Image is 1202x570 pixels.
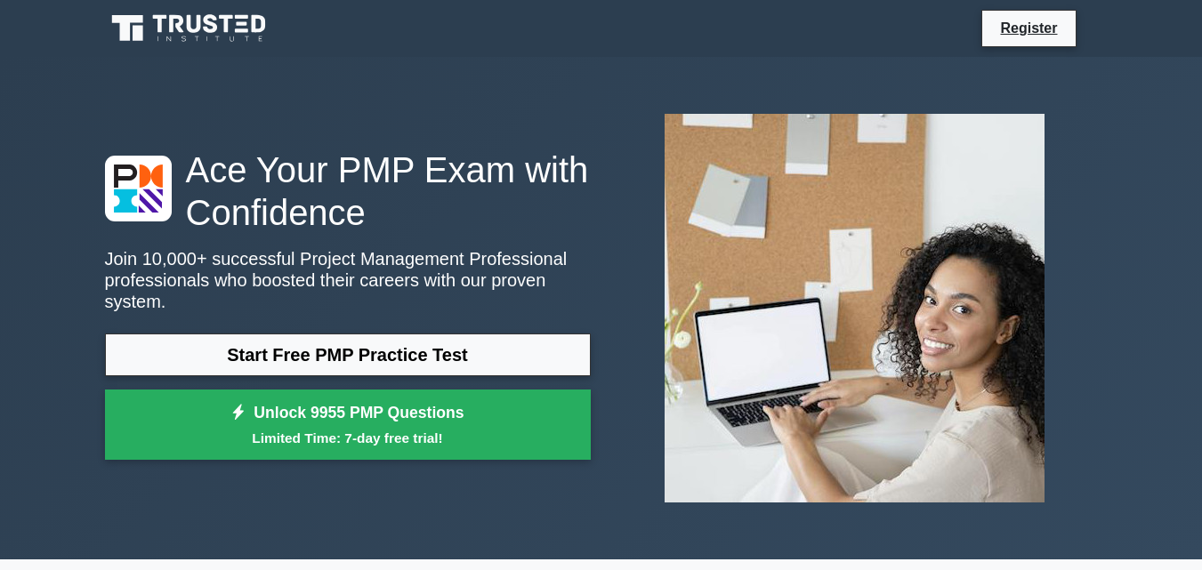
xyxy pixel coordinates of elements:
[105,248,591,312] p: Join 10,000+ successful Project Management Professional professionals who boosted their careers w...
[127,428,569,448] small: Limited Time: 7-day free trial!
[105,149,591,234] h1: Ace Your PMP Exam with Confidence
[989,17,1068,39] a: Register
[105,333,591,376] a: Start Free PMP Practice Test
[105,389,591,461] a: Unlock 9955 PMP QuestionsLimited Time: 7-day free trial!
